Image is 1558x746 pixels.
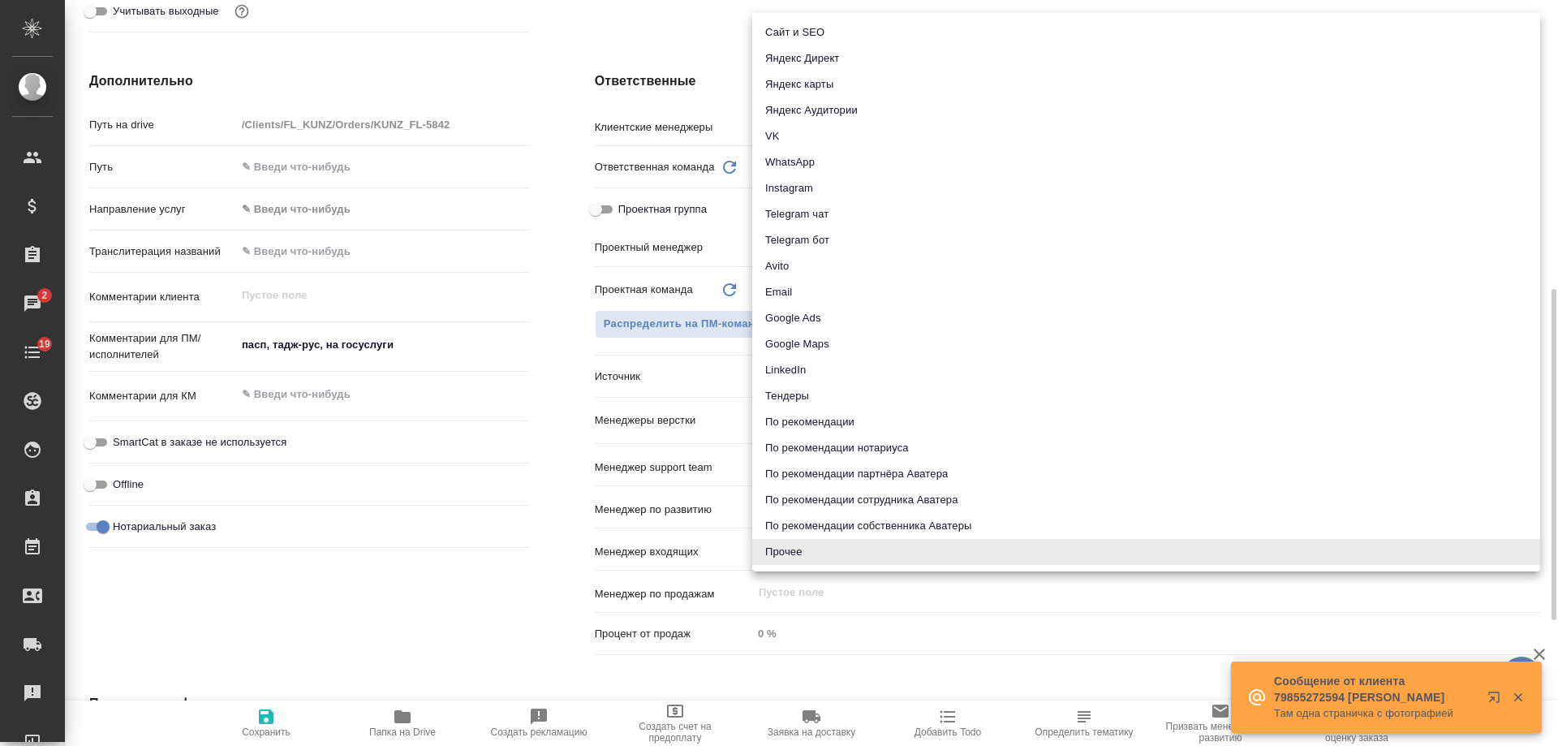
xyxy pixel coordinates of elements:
[752,97,1540,123] li: Яндекс Аудитории
[752,201,1540,227] li: Telegram чат
[752,539,1540,565] li: Прочее
[752,71,1540,97] li: Яндекс карты
[752,19,1540,45] li: Сайт и SEO
[752,45,1540,71] li: Яндекс Директ
[1274,673,1477,705] p: Сообщение от клиента 79855272594 [PERSON_NAME]
[1501,690,1534,705] button: Закрыть
[752,279,1540,305] li: Email
[752,227,1540,253] li: Telegram бот
[752,123,1540,149] li: VK
[752,331,1540,357] li: Google Maps
[752,149,1540,175] li: WhatsApp
[752,175,1540,201] li: Instagram
[1478,681,1517,720] button: Открыть в новой вкладке
[1274,705,1477,722] p: Там одна страничка с фотографией
[752,461,1540,487] li: По рекомендации партнёра Аватера
[752,305,1540,331] li: Google Ads
[752,487,1540,513] li: По рекомендации сотрудника Аватера
[752,409,1540,435] li: По рекомендации
[752,435,1540,461] li: По рекомендации нотариуса
[752,357,1540,383] li: LinkedIn
[752,513,1540,539] li: По рекомендации собственника Аватеры
[752,253,1540,279] li: Avito
[752,383,1540,409] li: Тендеры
